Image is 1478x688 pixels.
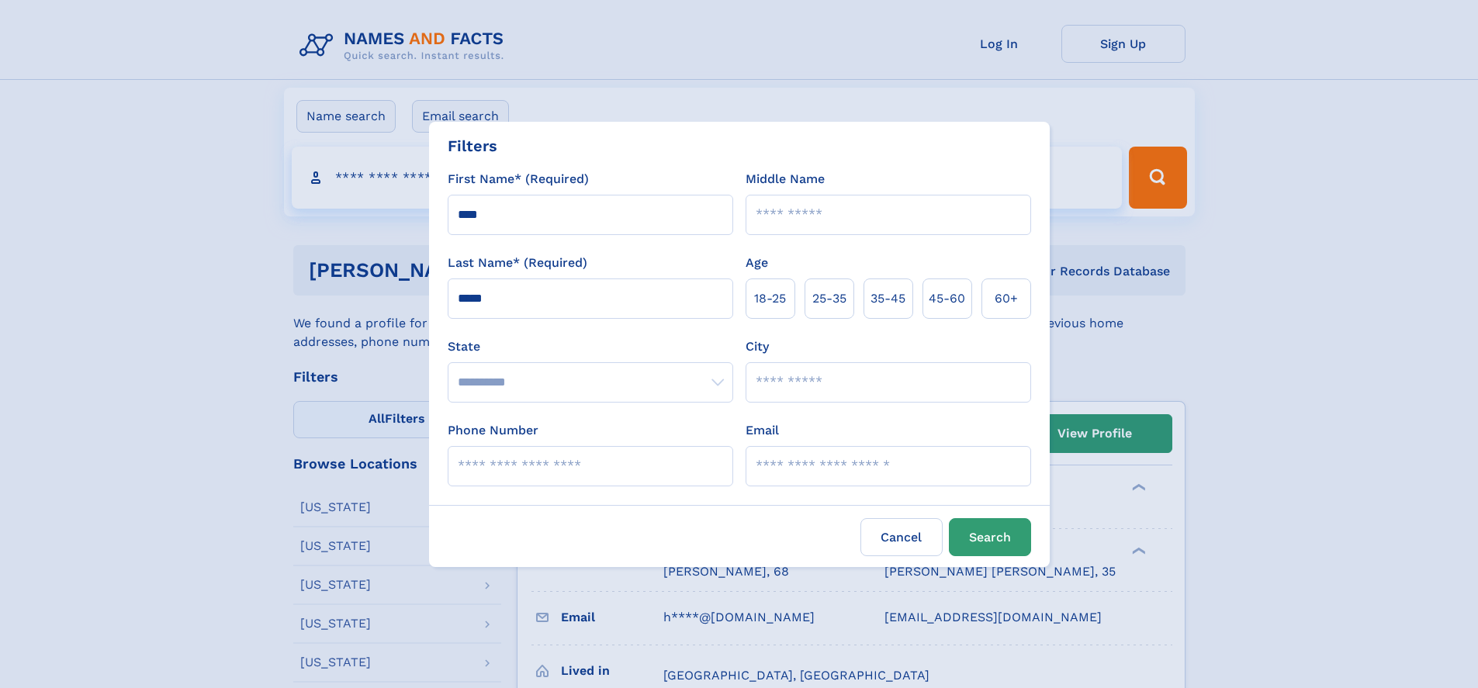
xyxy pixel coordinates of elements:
[754,289,786,308] span: 18‑25
[746,254,768,272] label: Age
[448,337,733,356] label: State
[448,421,538,440] label: Phone Number
[448,254,587,272] label: Last Name* (Required)
[812,289,846,308] span: 25‑35
[860,518,943,556] label: Cancel
[871,289,905,308] span: 35‑45
[929,289,965,308] span: 45‑60
[448,134,497,157] div: Filters
[949,518,1031,556] button: Search
[746,170,825,188] label: Middle Name
[746,337,769,356] label: City
[995,289,1018,308] span: 60+
[448,170,589,188] label: First Name* (Required)
[746,421,779,440] label: Email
